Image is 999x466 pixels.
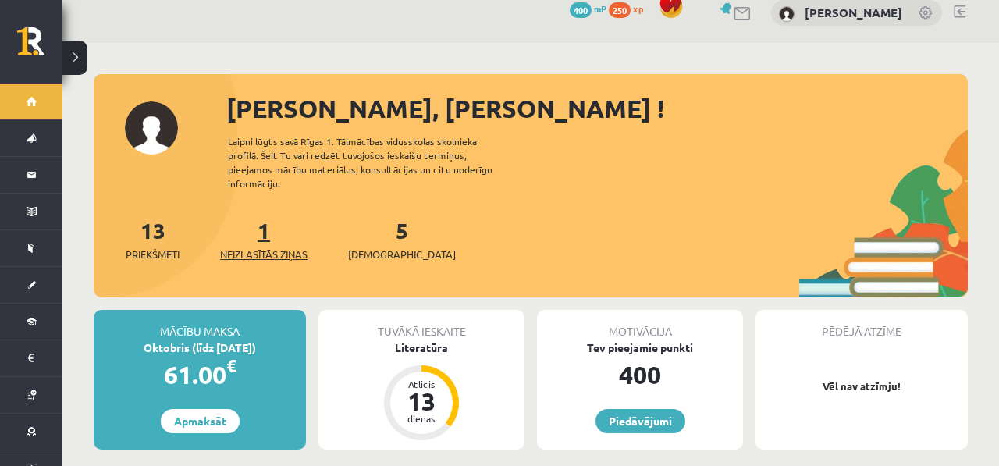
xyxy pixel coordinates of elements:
div: Oktobris (līdz [DATE]) [94,340,306,356]
img: Jegors Rogoļevs [779,6,795,22]
span: [DEMOGRAPHIC_DATA] [348,247,456,262]
a: Piedāvājumi [595,409,685,433]
div: 61.00 [94,356,306,393]
span: Neizlasītās ziņas [220,247,308,262]
a: 13Priekšmeti [126,216,180,262]
a: [PERSON_NAME] [805,5,902,20]
div: dienas [398,414,445,423]
a: 5[DEMOGRAPHIC_DATA] [348,216,456,262]
div: Pēdējā atzīme [755,310,968,340]
div: Tuvākā ieskaite [318,310,524,340]
div: Literatūra [318,340,524,356]
div: [PERSON_NAME], [PERSON_NAME] ! [226,90,968,127]
div: Motivācija [537,310,743,340]
div: 400 [537,356,743,393]
p: Vēl nav atzīmju! [763,379,960,394]
div: Atlicis [398,379,445,389]
span: xp [633,2,643,15]
div: Tev pieejamie punkti [537,340,743,356]
a: Rīgas 1. Tālmācības vidusskola [17,27,62,66]
a: 400 mP [570,2,606,15]
div: Laipni lūgts savā Rīgas 1. Tālmācības vidusskolas skolnieka profilā. Šeit Tu vari redzēt tuvojošo... [228,134,520,190]
span: mP [594,2,606,15]
a: 250 xp [609,2,651,15]
span: 250 [609,2,631,18]
a: Literatūra Atlicis 13 dienas [318,340,524,443]
span: € [226,354,236,377]
a: Apmaksāt [161,409,240,433]
div: 13 [398,389,445,414]
div: Mācību maksa [94,310,306,340]
span: 400 [570,2,592,18]
a: 1Neizlasītās ziņas [220,216,308,262]
span: Priekšmeti [126,247,180,262]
